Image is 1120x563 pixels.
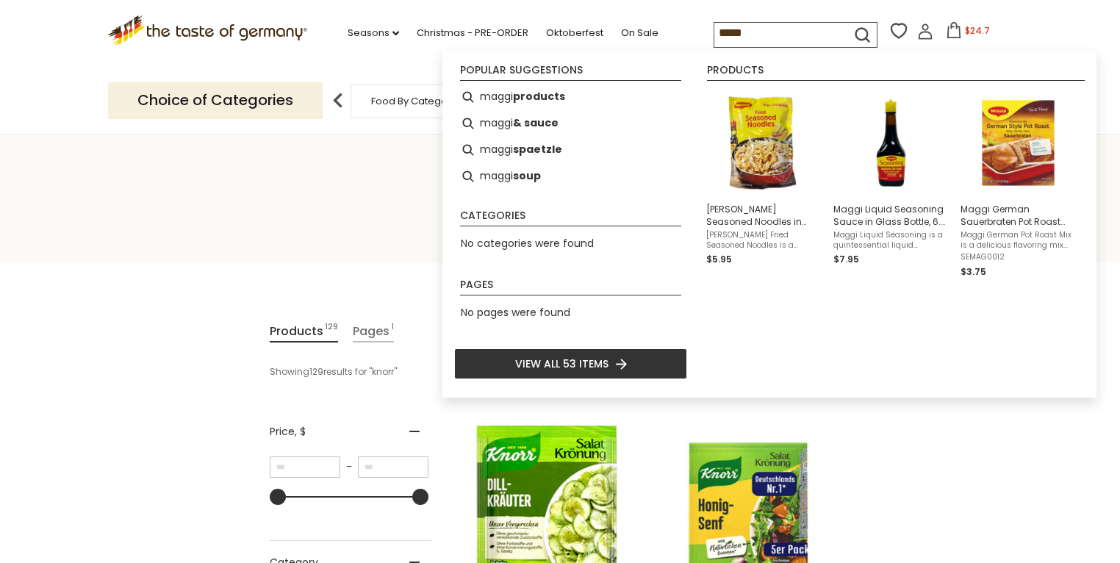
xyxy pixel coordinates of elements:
span: $7.95 [833,253,859,265]
input: Minimum value [270,456,340,478]
li: maggi soup [454,163,687,190]
b: spaetzle [513,141,562,158]
span: No pages were found [461,305,570,320]
li: Pages [460,279,681,295]
a: Maggi Fried Seasoned Noodles[PERSON_NAME] Seasoned Noodles in Pouch - 6.7 oz.[PERSON_NAME] Fried ... [706,90,822,279]
span: $24.7 [965,24,990,37]
span: No categories were found [461,236,594,251]
li: Popular suggestions [460,65,681,81]
span: Maggi German Pot Roast Mix is a delicious flavoring mix that is easily prepared and added to meat... [961,230,1076,251]
li: maggi spaetzle [454,137,687,163]
span: – [340,460,358,473]
b: 129 [309,365,323,379]
b: products [513,88,565,105]
span: 129 [325,321,338,341]
img: Maggi German Sauerbraten Pot Roast Mix [965,90,1071,196]
li: View all 53 items [454,348,687,379]
span: [PERSON_NAME] Seasoned Noodles in Pouch - 6.7 oz. [706,203,822,228]
a: View Pages Tab [353,321,394,343]
a: On Sale [621,25,658,41]
div: Showing results for " " [270,359,626,384]
a: Maggi Seasoning SauceMaggi Liquid Seasoning Sauce in Glass Bottle, 6.7 fl. Oz.Maggi Liquid Season... [833,90,949,279]
a: Food By Category [371,96,456,107]
h1: Search results [46,200,1074,233]
span: Maggi Liquid Seasoning Sauce in Glass Bottle, 6.7 fl. Oz. [833,203,949,228]
span: View all 53 items [515,356,609,372]
li: Products [707,65,1085,81]
p: Choice of Categories [108,82,323,118]
span: 1 [391,321,394,341]
span: [PERSON_NAME] Fried Seasoned Noodles is a delicious solution to quickly prepare dinner or lunch. ... [706,230,822,251]
span: Price [270,424,306,440]
li: Maggi Liquid Seasoning Sauce in Glass Bottle, 6.7 fl. Oz. [828,84,955,285]
li: Maggi German Sauerbraten Pot Roast Mix - 1.75 oz. [955,84,1082,285]
input: Maximum value [358,456,428,478]
img: Maggi Fried Seasoned Noodles [711,90,817,196]
a: Oktoberfest [546,25,603,41]
span: Maggi Liquid Seasoning is a quintessential liquid flavoring substance with European origin and gl... [833,230,949,251]
button: $24.7 [936,22,999,44]
span: SEMAG0012 [961,252,1076,262]
li: Maggi Fried Seasoned Noodles in Pouch - 6.7 oz. [700,84,828,285]
a: Seasons [348,25,399,41]
span: , $ [295,424,306,439]
span: $5.95 [706,253,732,265]
li: maggi & sauce [454,110,687,137]
b: soup [513,168,541,184]
a: Maggi German Sauerbraten Pot Roast MixMaggi German Sauerbraten Pot Roast Mix - 1.75 oz.Maggi Germ... [961,90,1076,279]
img: previous arrow [323,86,353,115]
a: Christmas - PRE-ORDER [417,25,528,41]
a: View Products Tab [270,321,338,343]
span: Maggi German Sauerbraten Pot Roast Mix - 1.75 oz. [961,203,1076,228]
b: & sauce [513,115,559,132]
li: maggi products [454,84,687,110]
img: Maggi Seasoning Sauce [838,90,944,196]
li: Categories [460,210,681,226]
span: $3.75 [961,265,986,278]
div: Instant Search Results [442,51,1096,398]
